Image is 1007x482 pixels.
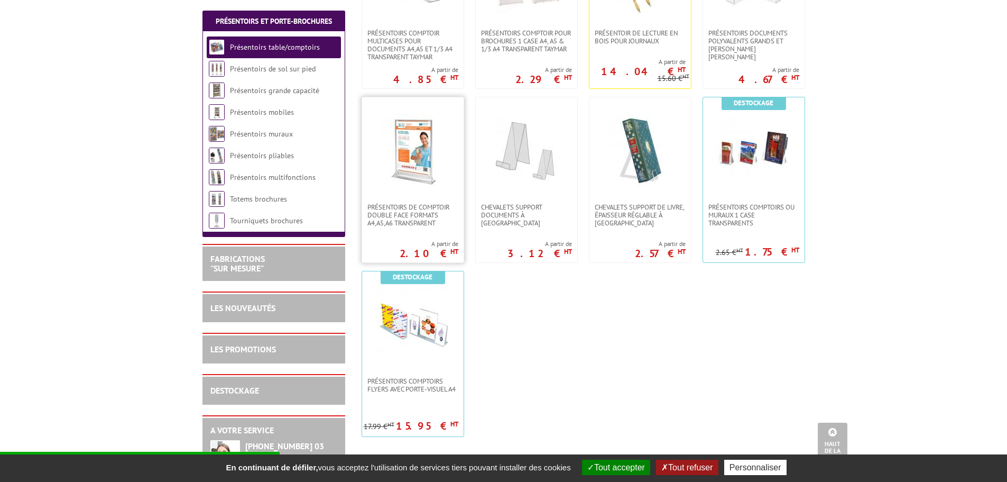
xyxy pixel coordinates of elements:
[209,104,225,120] img: Présentoirs mobiles
[362,203,464,227] a: PRÉSENTOIRS DE COMPTOIR DOUBLE FACE FORMATS A4,A5,A6 TRANSPARENT
[209,39,225,55] img: Présentoirs table/comptoirs
[450,73,458,82] sup: HT
[209,191,225,207] img: Totems brochures
[230,172,316,182] a: Présentoirs multifonctions
[678,65,686,74] sup: HT
[210,344,276,354] a: LES PROMOTIONS
[230,42,320,52] a: Présentoirs table/comptoirs
[230,194,287,204] a: Totems brochures
[393,66,458,74] span: A partir de
[450,247,458,256] sup: HT
[736,247,743,254] sup: HT
[230,216,303,225] a: Tourniquets brochures
[734,98,773,107] b: Destockage
[724,460,787,475] button: Personnaliser (fenêtre modale)
[589,29,691,45] a: Présentoir de lecture en bois pour journaux
[515,76,572,83] p: 2.29 €
[476,29,577,53] a: PRÉSENTOIRS COMPTOIR POUR BROCHURES 1 CASE A4, A5 & 1/3 A4 TRANSPARENT taymar
[209,169,225,185] img: Présentoirs multifonctions
[738,76,799,83] p: 4.67 €
[476,203,577,227] a: CHEVALETS SUPPORT DOCUMENTS À [GEOGRAPHIC_DATA]
[745,249,799,255] p: 1.75 €
[589,58,686,66] span: A partir de
[515,66,572,74] span: A partir de
[209,148,225,163] img: Présentoirs pliables
[230,86,319,95] a: Présentoirs grande capacité
[396,423,458,429] p: 15.95 €
[791,245,799,254] sup: HT
[210,303,275,313] a: LES NOUVEAUTÉS
[450,420,458,429] sup: HT
[603,113,677,187] img: CHEVALETS SUPPORT DE LIVRE, ÉPAISSEUR RÉGLABLE À POSER
[362,29,464,61] a: Présentoirs comptoir multicases POUR DOCUMENTS A4,A5 ET 1/3 A4 TRANSPARENT TAYMAR
[209,213,225,229] img: Tourniquets brochures
[210,385,259,396] a: DESTOCKAGE
[564,247,572,256] sup: HT
[376,113,450,187] img: PRÉSENTOIRS DE COMPTOIR DOUBLE FACE FORMATS A4,A5,A6 TRANSPARENT
[481,203,572,227] span: CHEVALETS SUPPORT DOCUMENTS À [GEOGRAPHIC_DATA]
[818,423,847,466] a: Haut de la page
[635,250,686,257] p: 2.57 €
[716,249,743,257] p: 2.65 €
[703,203,805,227] a: Présentoirs comptoirs ou muraux 1 case Transparents
[209,83,225,98] img: Présentoirs grande capacité
[400,250,458,257] p: 2.10 €
[393,76,458,83] p: 4.85 €
[230,129,293,139] a: Présentoirs muraux
[708,203,799,227] span: Présentoirs comptoirs ou muraux 1 case Transparents
[595,203,686,227] span: CHEVALETS SUPPORT DE LIVRE, ÉPAISSEUR RÉGLABLE À [GEOGRAPHIC_DATA]
[230,107,294,117] a: Présentoirs mobiles
[209,61,225,77] img: Présentoirs de sol sur pied
[376,287,450,361] img: Présentoirs comptoirs flyers avec Porte-Visuel A4
[387,421,394,428] sup: HT
[738,66,799,74] span: A partir de
[708,29,799,61] span: Présentoirs Documents Polyvalents Grands et [PERSON_NAME] [PERSON_NAME]
[656,460,718,475] button: Tout refuser
[367,29,458,61] span: Présentoirs comptoir multicases POUR DOCUMENTS A4,A5 ET 1/3 A4 TRANSPARENT TAYMAR
[635,240,686,248] span: A partir de
[791,73,799,82] sup: HT
[481,29,572,53] span: PRÉSENTOIRS COMPTOIR POUR BROCHURES 1 CASE A4, A5 & 1/3 A4 TRANSPARENT taymar
[220,463,576,472] span: vous acceptez l'utilisation de services tiers pouvant installer des cookies
[245,441,324,451] strong: [PHONE_NUMBER] 03
[230,64,316,74] a: Présentoirs de sol sur pied
[367,377,458,393] span: Présentoirs comptoirs flyers avec Porte-Visuel A4
[367,203,458,227] span: PRÉSENTOIRS DE COMPTOIR DOUBLE FACE FORMATS A4,A5,A6 TRANSPARENT
[682,72,689,80] sup: HT
[210,426,337,435] h2: A votre service
[507,250,572,257] p: 3.12 €
[393,272,432,281] b: Destockage
[400,240,458,248] span: A partir de
[362,377,464,393] a: Présentoirs comptoirs flyers avec Porte-Visuel A4
[364,423,394,431] p: 17.99 €
[507,240,572,248] span: A partir de
[658,75,689,83] p: 15.60 €
[210,253,265,274] a: FABRICATIONS"Sur Mesure"
[216,16,332,26] a: Présentoirs et Porte-brochures
[717,113,791,187] img: Présentoirs comptoirs ou muraux 1 case Transparents
[601,68,686,75] p: 14.04 €
[678,247,686,256] sup: HT
[582,460,650,475] button: Tout accepter
[230,151,294,160] a: Présentoirs pliables
[589,203,691,227] a: CHEVALETS SUPPORT DE LIVRE, ÉPAISSEUR RÉGLABLE À [GEOGRAPHIC_DATA]
[489,113,563,187] img: CHEVALETS SUPPORT DOCUMENTS À POSER
[210,440,240,481] img: widget-service.jpg
[703,29,805,61] a: Présentoirs Documents Polyvalents Grands et [PERSON_NAME] [PERSON_NAME]
[595,29,686,45] span: Présentoir de lecture en bois pour journaux
[209,126,225,142] img: Présentoirs muraux
[564,73,572,82] sup: HT
[226,463,318,472] strong: En continuant de défiler,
